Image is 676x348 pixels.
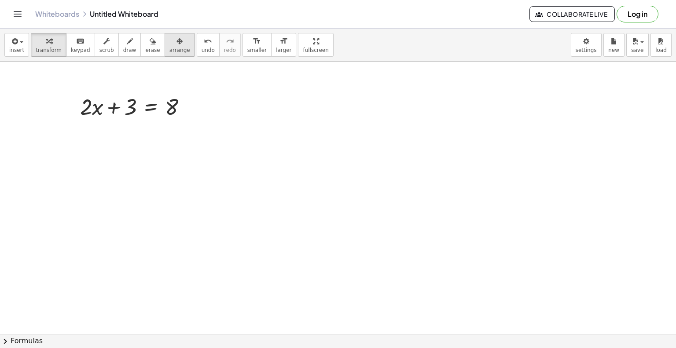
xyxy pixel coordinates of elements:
button: scrub [95,33,119,57]
span: scrub [99,47,114,53]
button: format_sizesmaller [242,33,272,57]
button: new [603,33,625,57]
i: redo [226,36,234,47]
span: Collaborate Live [537,10,607,18]
span: keypad [71,47,90,53]
span: redo [224,47,236,53]
span: erase [145,47,160,53]
span: transform [36,47,62,53]
span: arrange [169,47,190,53]
i: keyboard [76,36,84,47]
i: format_size [253,36,261,47]
button: draw [118,33,141,57]
button: Collaborate Live [529,6,615,22]
span: undo [202,47,215,53]
button: fullscreen [298,33,333,57]
span: load [655,47,667,53]
button: Toggle navigation [11,7,25,21]
span: larger [276,47,291,53]
button: settings [571,33,602,57]
span: new [608,47,619,53]
i: format_size [279,36,288,47]
span: insert [9,47,24,53]
button: undoundo [197,33,220,57]
button: format_sizelarger [271,33,296,57]
span: draw [123,47,136,53]
i: undo [204,36,212,47]
button: load [650,33,672,57]
button: erase [140,33,165,57]
span: fullscreen [303,47,328,53]
button: transform [31,33,66,57]
button: redoredo [219,33,241,57]
button: arrange [165,33,195,57]
button: Log in [617,6,658,22]
button: keyboardkeypad [66,33,95,57]
button: save [626,33,649,57]
button: insert [4,33,29,57]
span: settings [576,47,597,53]
span: save [631,47,643,53]
a: Whiteboards [35,10,79,18]
span: smaller [247,47,267,53]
